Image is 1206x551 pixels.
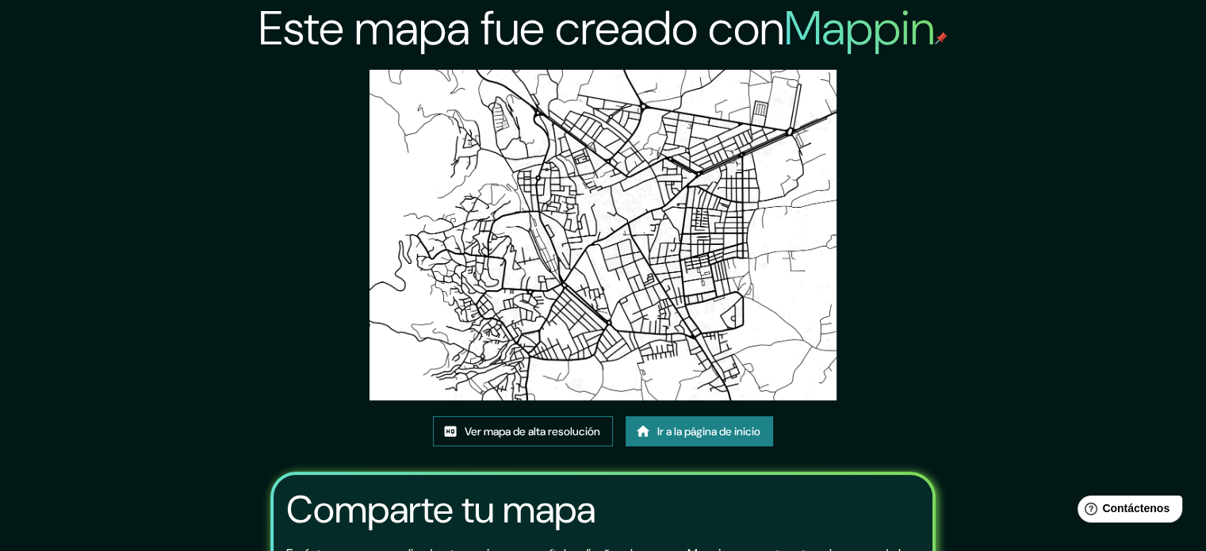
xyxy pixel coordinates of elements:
[369,70,837,400] img: created-map
[626,416,773,446] a: Ir a la página de inicio
[286,484,595,534] font: Comparte tu mapa
[657,424,760,438] font: Ir a la página de inicio
[1065,489,1189,534] iframe: Lanzador de widgets de ayuda
[465,424,600,438] font: Ver mapa de alta resolución
[433,416,613,446] a: Ver mapa de alta resolución
[935,32,948,44] img: pin de mapeo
